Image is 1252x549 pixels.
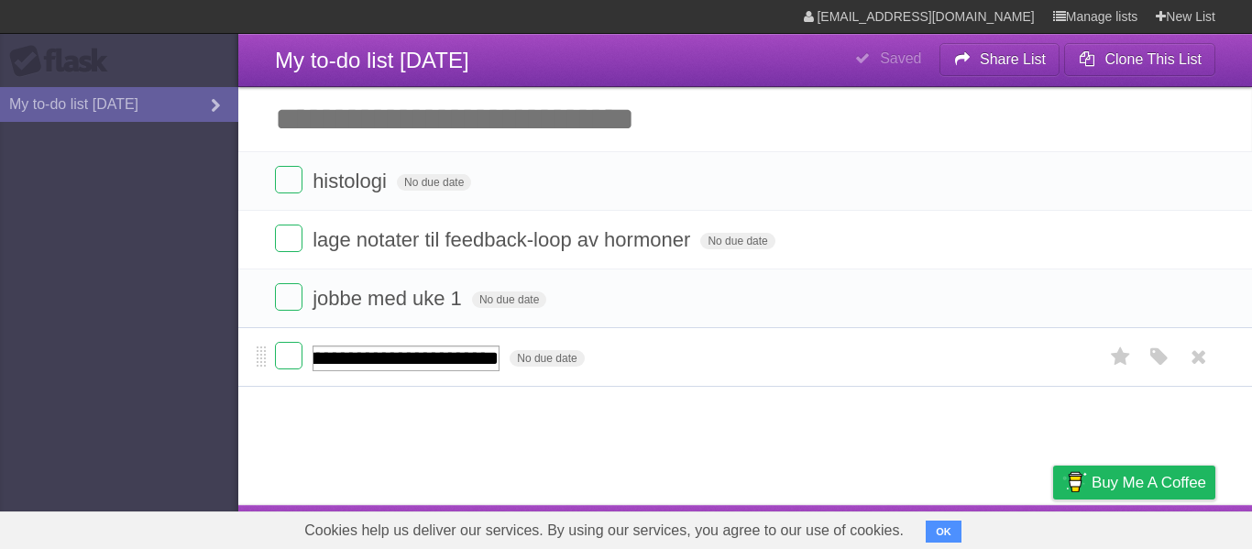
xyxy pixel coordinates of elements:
[939,43,1060,76] button: Share List
[1062,467,1087,498] img: Buy me a coffee
[1104,342,1138,372] label: Star task
[1029,510,1077,544] a: Privacy
[926,521,961,543] button: OK
[275,283,302,311] label: Done
[1104,51,1202,67] b: Clone This List
[313,170,391,192] span: histologi
[880,50,921,66] b: Saved
[313,287,467,310] span: jobbe med uke 1
[967,510,1007,544] a: Terms
[1053,466,1215,500] a: Buy me a coffee
[1092,467,1206,499] span: Buy me a coffee
[275,48,469,72] span: My to-do list [DATE]
[286,512,922,549] span: Cookies help us deliver our services. By using our services, you agree to our use of cookies.
[472,291,546,308] span: No due date
[275,225,302,252] label: Done
[313,228,695,251] span: lage notater til feedback-loop av hormoner
[980,51,1046,67] b: Share List
[870,510,944,544] a: Developers
[275,166,302,193] label: Done
[9,45,119,78] div: Flask
[275,342,302,369] label: Done
[510,350,584,367] span: No due date
[809,510,848,544] a: About
[397,174,471,191] span: No due date
[1100,510,1215,544] a: Suggest a feature
[1064,43,1215,76] button: Clone This List
[700,233,774,249] span: No due date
